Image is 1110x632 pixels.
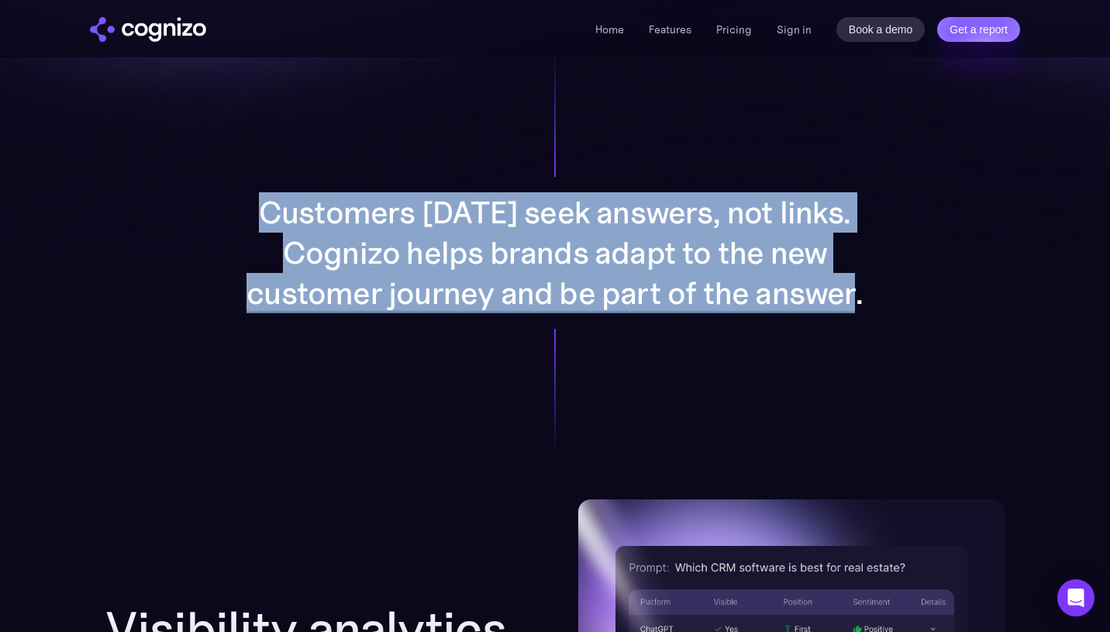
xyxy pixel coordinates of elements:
[245,192,865,313] p: Customers [DATE] seek answers, not links. Cognizo helps brands adapt to the new customer journey ...
[90,17,206,42] a: home
[649,22,691,36] a: Features
[716,22,752,36] a: Pricing
[836,17,926,42] a: Book a demo
[1057,579,1094,616] div: Open Intercom Messenger
[937,17,1020,42] a: Get a report
[777,20,812,39] a: Sign in
[595,22,624,36] a: Home
[90,17,206,42] img: cognizo logo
